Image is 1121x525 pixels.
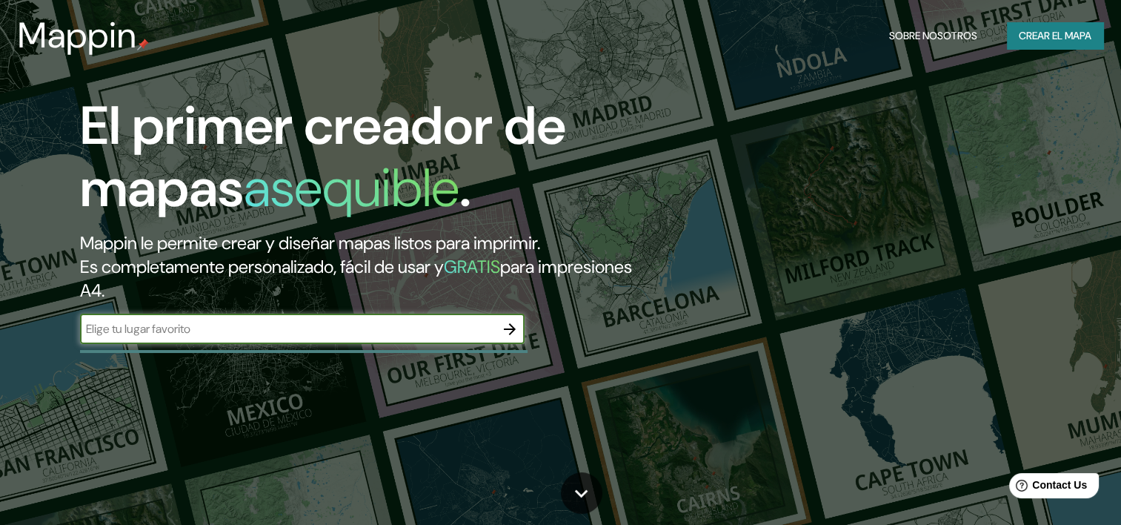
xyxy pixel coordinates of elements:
[444,255,500,278] h5: GRATIS
[889,27,977,45] font: Sobre nosotros
[1007,22,1103,50] button: Crear el mapa
[883,22,983,50] button: Sobre nosotros
[80,320,495,337] input: Elige tu lugar favorito
[1019,27,1091,45] font: Crear el mapa
[989,467,1105,509] iframe: Help widget launcher
[137,39,149,50] img: mappin-pin
[80,231,641,303] h2: Mappin le permite crear y diseñar mapas listos para imprimir. Es completamente personalizado, fác...
[18,15,137,56] h3: Mappin
[244,153,459,222] h1: asequible
[80,95,641,231] h1: El primer creador de mapas .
